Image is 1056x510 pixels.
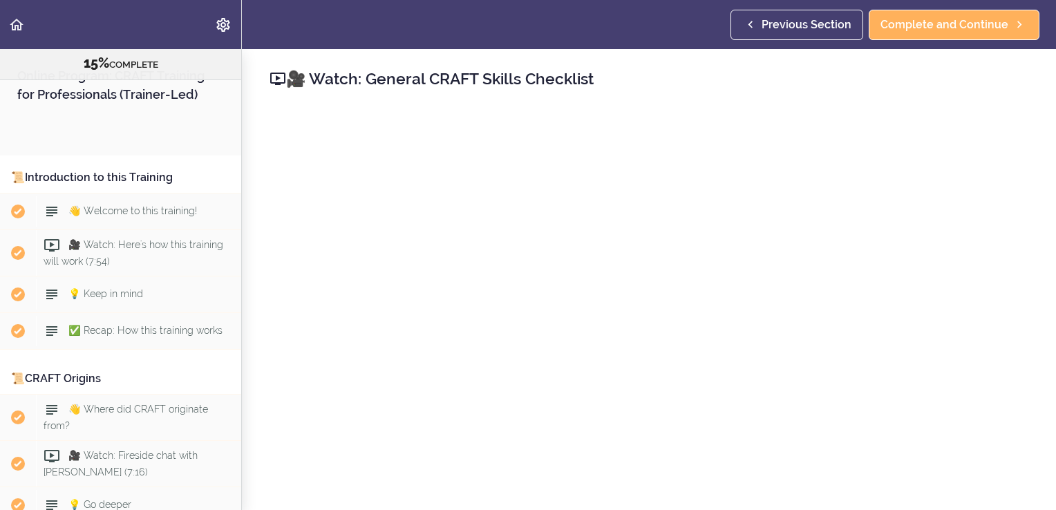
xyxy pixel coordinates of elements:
span: 🎥 Watch: Fireside chat with [PERSON_NAME] (7:16) [44,450,198,477]
span: 💡 Go deeper [68,499,131,510]
span: 👋 Welcome to this training! [68,205,197,216]
span: Complete and Continue [880,17,1008,33]
span: Previous Section [762,17,851,33]
svg: Settings Menu [215,17,232,33]
div: COMPLETE [17,55,224,73]
span: ✅ Recap: How this training works [68,325,223,336]
span: 15% [84,55,109,71]
a: Previous Section [730,10,863,40]
span: 💡 Keep in mind [68,288,143,299]
span: 👋 Where did CRAFT originate from? [44,404,208,431]
a: Complete and Continue [869,10,1039,40]
svg: Back to course curriculum [8,17,25,33]
span: 🎥 Watch: Here's how this training will work (7:54) [44,239,223,266]
h2: 🎥 Watch: General CRAFT Skills Checklist [270,67,1028,91]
